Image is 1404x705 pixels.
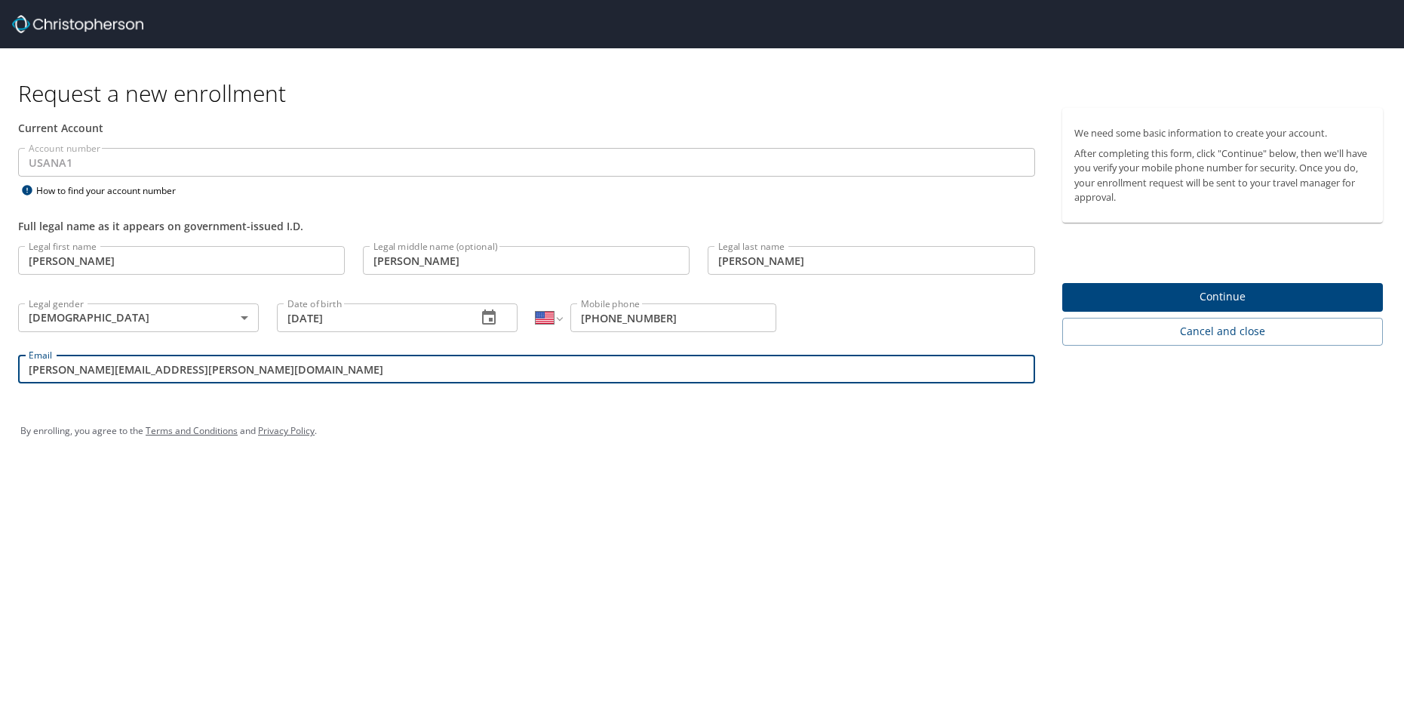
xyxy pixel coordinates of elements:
div: How to find your account number [18,181,207,200]
input: Enter phone number [570,303,776,332]
div: Current Account [18,120,1035,136]
div: By enrolling, you agree to the and . [20,412,1384,450]
img: cbt logo [12,15,143,33]
a: Privacy Policy [258,424,315,437]
p: After completing this form, click "Continue" below, then we'll have you verify your mobile phone ... [1074,146,1371,205]
div: Full legal name as it appears on government-issued I.D. [18,218,1035,234]
a: Terms and Conditions [146,424,238,437]
span: Cancel and close [1074,322,1371,341]
button: Cancel and close [1062,318,1383,346]
span: Continue [1074,288,1371,306]
p: We need some basic information to create your account. [1074,126,1371,140]
button: Continue [1062,283,1383,312]
h1: Request a new enrollment [18,79,1395,108]
input: MM/DD/YYYY [277,303,465,332]
div: [DEMOGRAPHIC_DATA] [18,303,259,332]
